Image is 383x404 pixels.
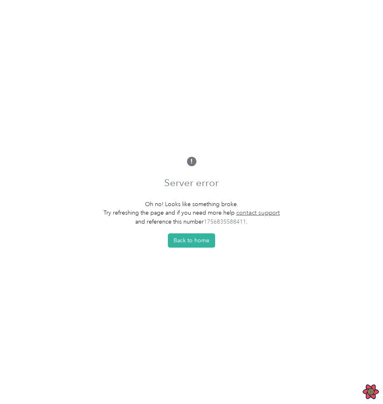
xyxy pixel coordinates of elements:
[236,209,280,217] a: contact support
[103,209,280,218] p: Try refreshing the page and if you need more help
[103,217,280,226] p: and reference this number .
[168,233,215,248] button: Back to home
[363,384,379,400] button: Open React Query Devtools
[164,173,219,193] h1: Server error
[103,200,280,209] p: Oh no! Looks like something broke.
[204,218,246,225] span: 1756835588411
